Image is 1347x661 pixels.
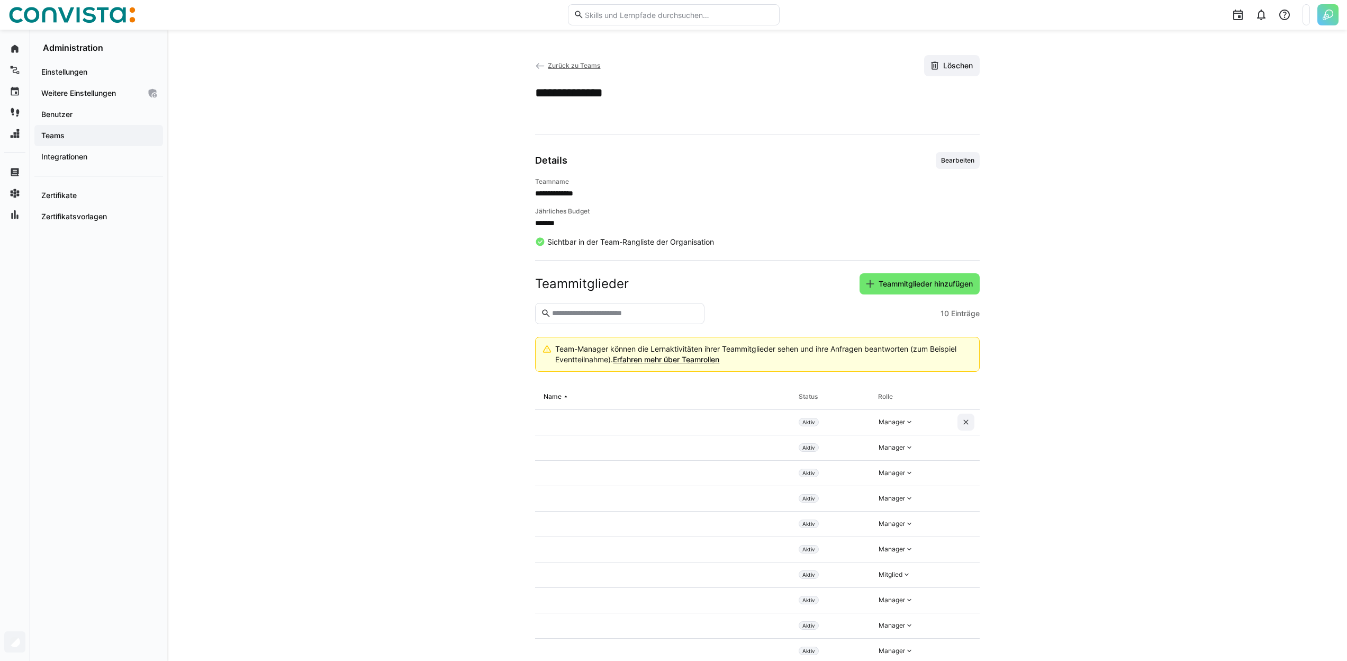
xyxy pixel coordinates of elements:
[535,177,980,186] h4: Teamname
[879,443,905,452] div: Manager
[860,273,980,294] button: Teammitglieder hinzufügen
[802,546,815,552] span: Aktiv
[613,355,719,364] a: Erfahren mehr über Teamrollen
[802,571,815,578] span: Aktiv
[940,156,975,165] span: Bearbeiten
[535,276,629,292] h2: Teammitglieder
[535,155,567,166] h3: Details
[547,237,714,247] span: Sichtbar in der Team-Rangliste der Organisation
[802,419,815,425] span: Aktiv
[535,207,980,216] h4: Jährliches Budget
[879,647,905,655] div: Manager
[879,469,905,477] div: Manager
[877,279,974,289] span: Teammitglieder hinzufügen
[802,495,815,502] span: Aktiv
[878,392,893,401] div: Rolle
[879,520,905,528] div: Manager
[951,308,980,319] span: Einträge
[544,392,562,401] div: Name
[924,55,980,76] button: Löschen
[879,596,905,604] div: Manager
[802,648,815,654] span: Aktiv
[802,470,815,476] span: Aktiv
[879,570,902,579] div: Mitglied
[584,10,773,20] input: Skills und Lernpfade durchsuchen…
[942,60,974,71] span: Löschen
[548,61,600,69] span: Zurück zu Teams
[802,521,815,527] span: Aktiv
[802,597,815,603] span: Aktiv
[879,494,905,503] div: Manager
[941,308,949,319] span: 10
[879,418,905,426] div: Manager
[555,344,970,365] div: Team-Manager können die Lernaktivitäten ihrer Teammitglieder sehen und ihre Anfragen beantworten ...
[879,621,905,630] div: Manager
[802,444,815,451] span: Aktiv
[535,61,601,69] a: Zurück zu Teams
[802,622,815,629] span: Aktiv
[879,545,905,553] div: Manager
[799,392,818,401] div: Status
[936,152,980,169] button: Bearbeiten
